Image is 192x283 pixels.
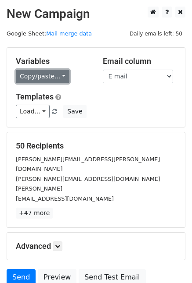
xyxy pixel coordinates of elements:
h5: Advanced [16,241,176,251]
h2: New Campaign [7,7,185,21]
small: [PERSON_NAME][EMAIL_ADDRESS][PERSON_NAME][DOMAIN_NAME] [16,156,160,173]
iframe: Chat Widget [148,241,192,283]
a: Mail merge data [46,30,92,37]
a: +47 more [16,208,53,219]
small: [PERSON_NAME][EMAIL_ADDRESS][DOMAIN_NAME][PERSON_NAME] [16,176,160,192]
small: [EMAIL_ADDRESS][DOMAIN_NAME] [16,195,114,202]
a: Load... [16,105,50,118]
small: Google Sheet: [7,30,92,37]
span: Daily emails left: 50 [127,29,185,39]
h5: Variables [16,57,90,66]
a: Copy/paste... [16,70,69,83]
h5: 50 Recipients [16,141,176,151]
a: Templates [16,92,54,101]
button: Save [63,105,86,118]
a: Daily emails left: 50 [127,30,185,37]
h5: Email column [103,57,177,66]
